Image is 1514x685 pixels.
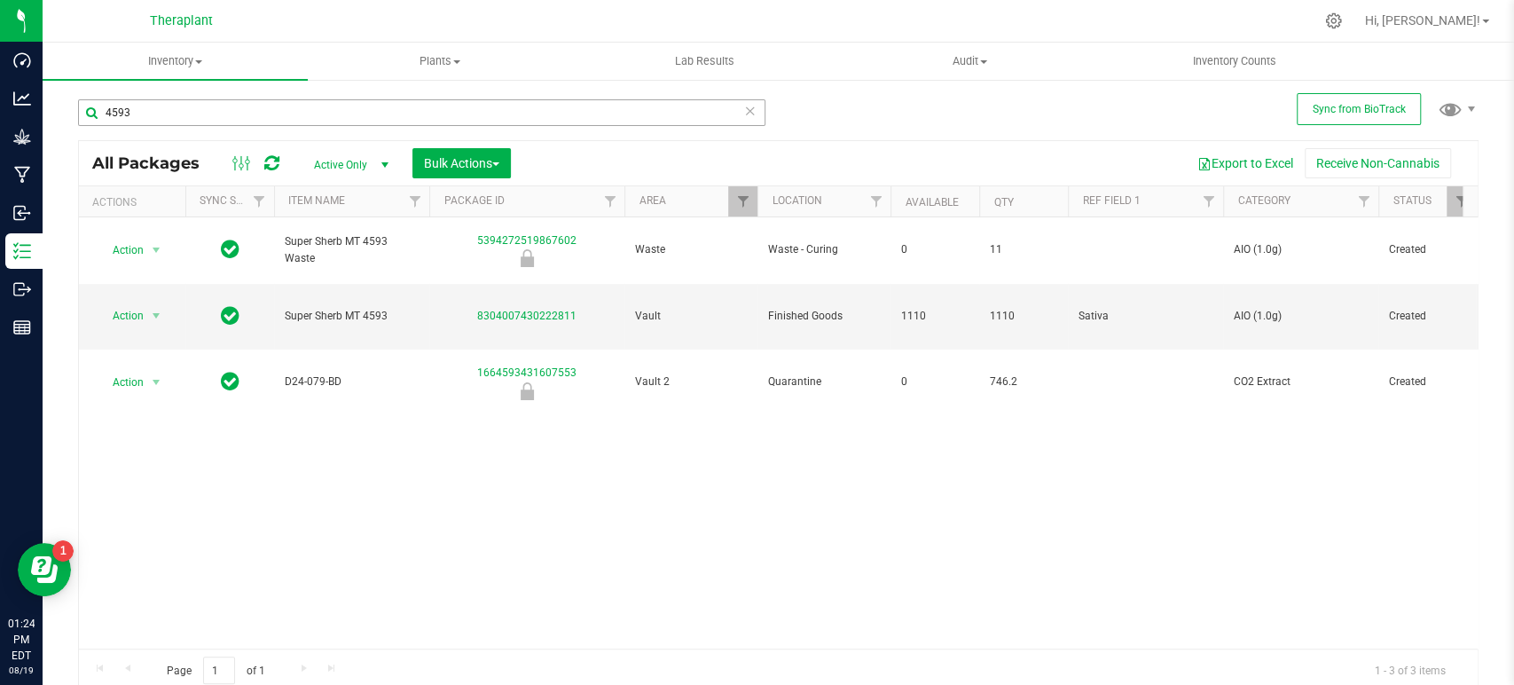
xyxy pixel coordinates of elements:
[221,369,239,394] span: In Sync
[412,148,511,178] button: Bulk Actions
[477,234,577,247] a: 5394272519867602
[901,241,969,258] span: 0
[1234,241,1368,258] span: AIO (1.0g)
[772,194,821,207] a: Location
[221,237,239,262] span: In Sync
[18,543,71,596] iframe: Resource center
[990,374,1057,390] span: 746.2
[990,308,1057,325] span: 1110
[768,308,880,325] span: Finished Goods
[635,308,747,325] span: Vault
[43,53,308,69] span: Inventory
[1194,186,1223,217] a: Filter
[838,53,1102,69] span: Audit
[203,657,235,684] input: 1
[400,186,429,217] a: Filter
[1322,12,1345,29] div: Manage settings
[1389,308,1465,325] span: Created
[427,382,627,400] div: Quarantine Lock
[43,43,308,80] a: Inventory
[309,53,572,69] span: Plants
[651,53,758,69] span: Lab Results
[1079,308,1212,325] span: Sativa
[1313,103,1406,115] span: Sync from BioTrack
[1361,657,1460,683] span: 1 - 3 of 3 items
[92,196,178,209] div: Actions
[13,51,31,69] inline-svg: Dashboard
[1389,241,1465,258] span: Created
[477,310,577,322] a: 8304007430222811
[477,366,577,379] a: 1664593431607553
[1297,93,1421,125] button: Sync from BioTrack
[200,194,268,207] a: Sync Status
[221,303,239,328] span: In Sync
[13,319,31,336] inline-svg: Reports
[1447,186,1476,217] a: Filter
[1186,148,1305,178] button: Export to Excel
[145,238,168,263] span: select
[443,194,504,207] a: Package ID
[993,196,1013,209] a: Qty
[13,242,31,260] inline-svg: Inventory
[1082,194,1140,207] a: Ref Field 1
[744,99,757,122] span: Clear
[13,90,31,107] inline-svg: Analytics
[427,249,627,267] div: Newly Received
[145,370,168,395] span: select
[8,616,35,664] p: 01:24 PM EDT
[572,43,837,80] a: Lab Results
[8,664,35,677] p: 08/19
[285,308,419,325] span: Super Sherb MT 4593
[1169,53,1300,69] span: Inventory Counts
[990,241,1057,258] span: 11
[1389,374,1465,390] span: Created
[97,238,145,263] span: Action
[13,280,31,298] inline-svg: Outbound
[13,204,31,222] inline-svg: Inbound
[635,374,747,390] span: Vault 2
[768,241,880,258] span: Waste - Curing
[1102,43,1367,80] a: Inventory Counts
[245,186,274,217] a: Filter
[768,374,880,390] span: Quarantine
[905,196,958,209] a: Available
[97,370,145,395] span: Action
[1392,194,1431,207] a: Status
[861,186,890,217] a: Filter
[52,540,74,562] iframe: Resource center unread badge
[150,13,213,28] span: Theraplant
[901,308,969,325] span: 1110
[901,374,969,390] span: 0
[92,154,217,173] span: All Packages
[1234,308,1368,325] span: AIO (1.0g)
[1349,186,1378,217] a: Filter
[635,241,747,258] span: Waste
[1365,13,1480,28] span: Hi, [PERSON_NAME]!
[78,99,765,126] input: Search Package ID, Item Name, SKU, Lot or Part Number...
[1237,194,1290,207] a: Category
[285,374,419,390] span: D24-079-BD
[1234,374,1368,390] span: CO2 Extract
[145,303,168,328] span: select
[1305,148,1451,178] button: Receive Non-Cannabis
[308,43,573,80] a: Plants
[837,43,1102,80] a: Audit
[152,657,279,684] span: Page of 1
[639,194,665,207] a: Area
[728,186,757,217] a: Filter
[424,156,499,170] span: Bulk Actions
[13,166,31,184] inline-svg: Manufacturing
[13,128,31,146] inline-svg: Grow
[288,194,345,207] a: Item Name
[285,233,419,267] span: Super Sherb MT 4593 Waste
[97,303,145,328] span: Action
[595,186,624,217] a: Filter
